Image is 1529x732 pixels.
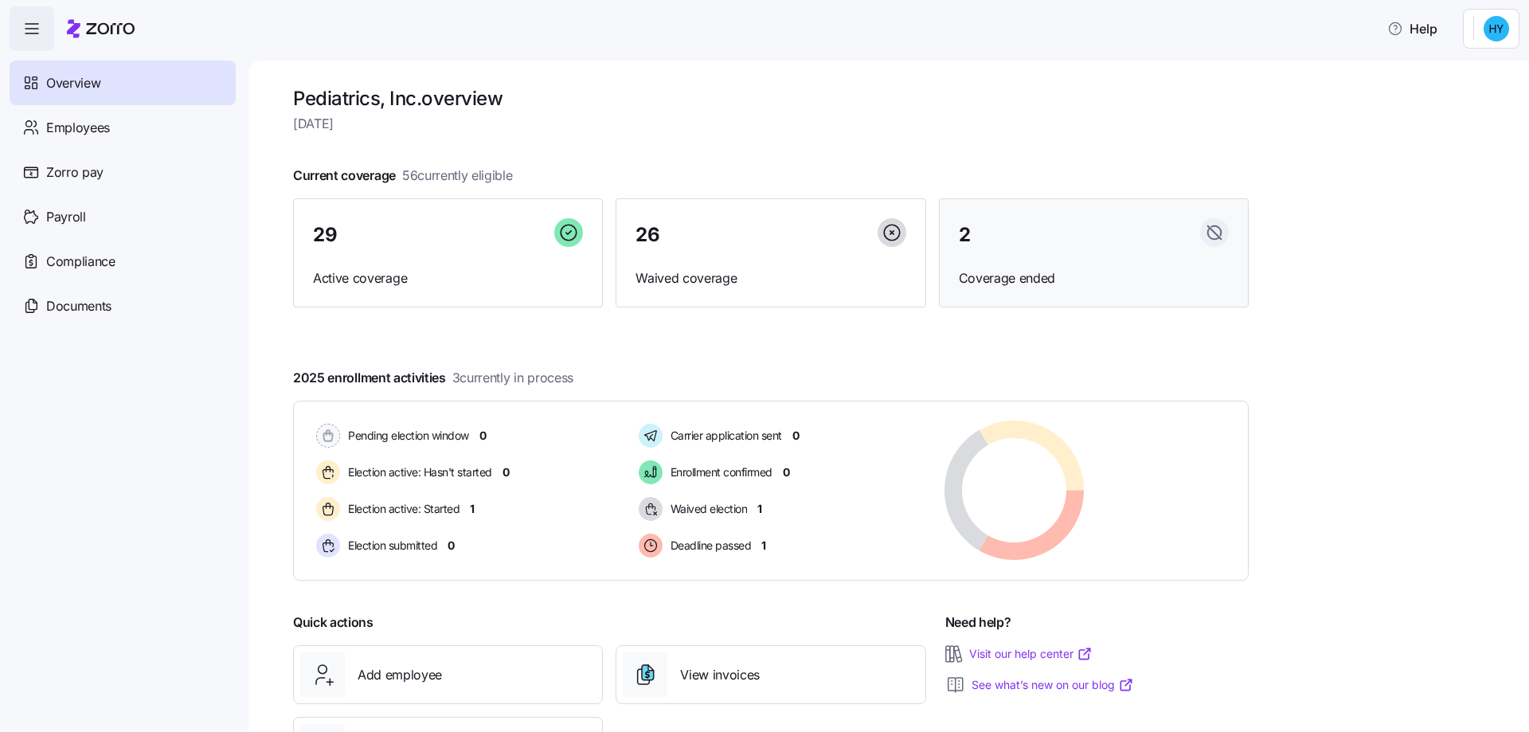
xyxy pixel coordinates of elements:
span: Enrollment confirmed [666,464,772,480]
span: Employees [46,118,110,138]
span: 0 [479,428,487,444]
span: Election active: Started [343,501,459,517]
span: 1 [470,501,475,517]
h1: Pediatrics, Inc. overview [293,86,1249,111]
span: Deadline passed [666,538,752,554]
a: Employees [10,105,236,150]
span: 29 [313,225,337,245]
span: Documents [46,296,111,316]
span: Election active: Hasn't started [343,464,492,480]
span: Active coverage [313,268,583,288]
span: Payroll [46,207,86,227]
span: Carrier application sent [666,428,782,444]
span: Pending election window [343,428,469,444]
a: Payroll [10,194,236,239]
span: 26 [635,225,659,245]
span: Zorro pay [46,162,104,182]
span: 1 [757,501,762,517]
span: Overview [46,73,100,93]
span: Need help? [945,613,1011,632]
span: Waived election [666,501,748,517]
span: 0 [783,464,790,480]
span: 0 [448,538,455,554]
a: Compliance [10,239,236,284]
span: Quick actions [293,613,373,632]
span: 1 [761,538,766,554]
a: Documents [10,284,236,328]
a: Overview [10,61,236,105]
button: Help [1375,13,1450,45]
span: Election submitted [343,538,437,554]
span: Add employee [358,665,442,685]
span: Waived coverage [635,268,905,288]
img: 2e5b4504d66b10dc0811dd7372171fa0 [1484,16,1509,41]
span: 2025 enrollment activities [293,368,573,388]
span: Compliance [46,252,115,272]
a: Visit our help center [969,646,1093,662]
span: 56 currently eligible [402,166,513,186]
span: 0 [792,428,800,444]
a: Zorro pay [10,150,236,194]
span: View invoices [680,665,760,685]
span: 2 [959,225,971,245]
span: 0 [502,464,510,480]
span: 3 currently in process [452,368,573,388]
span: Help [1387,19,1437,38]
span: Current coverage [293,166,513,186]
span: [DATE] [293,114,1249,134]
span: Coverage ended [959,268,1229,288]
a: See what’s new on our blog [972,677,1134,693]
